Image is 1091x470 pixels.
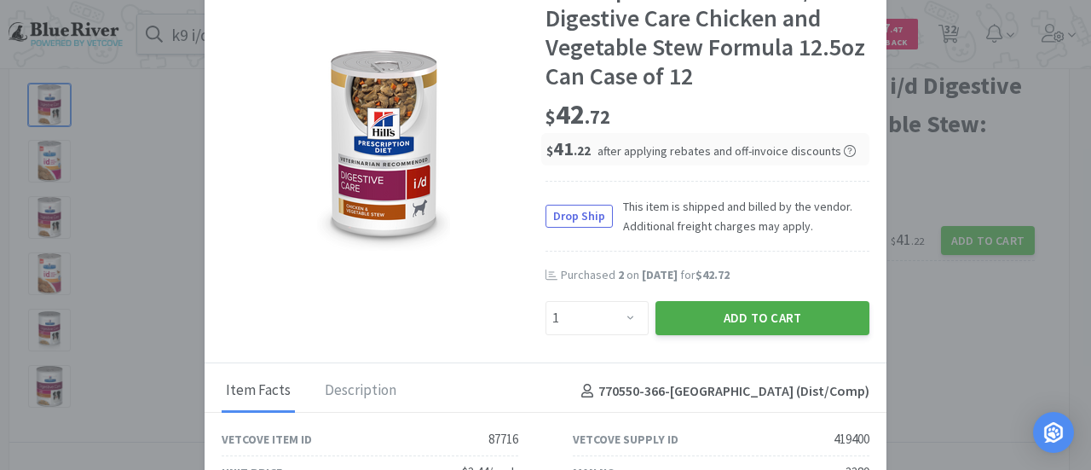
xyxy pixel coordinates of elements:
[642,267,678,282] span: [DATE]
[574,380,869,403] h4: 770550-366 - [GEOGRAPHIC_DATA] (Dist/Comp)
[834,429,869,450] div: 419400
[655,301,869,335] button: Add to Cart
[574,142,591,159] span: . 22
[561,267,869,284] div: Purchased on for
[546,142,553,159] span: $
[613,197,869,235] span: This item is shipped and billed by the vendor. Additional freight charges may apply.
[546,206,612,227] span: Drop Ship
[488,429,518,450] div: 87716
[222,430,312,449] div: Vetcove Item ID
[573,430,678,449] div: Vetcove Supply ID
[317,38,450,251] img: 70705f51d10f4cc2b888fd701dde4b0e_419400.png
[597,143,856,159] span: after applying rebates and off-invoice discounts
[545,105,556,129] span: $
[320,370,401,413] div: Description
[585,105,610,129] span: . 72
[696,267,730,282] span: $42.72
[618,267,624,282] span: 2
[545,97,610,131] span: 42
[546,136,591,160] span: 41
[222,370,295,413] div: Item Facts
[1033,412,1074,453] div: Open Intercom Messenger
